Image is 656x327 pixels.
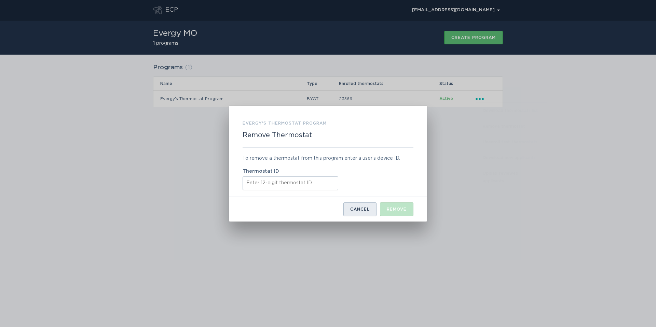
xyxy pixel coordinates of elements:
div: Cancel [350,207,370,211]
div: Remove Thermostat [229,106,427,222]
input: Thermostat ID [243,176,338,190]
div: Remove [387,207,407,211]
h3: Evergy's Thermostat Program [243,119,327,127]
button: Cancel [343,202,377,216]
label: Thermostat ID [243,169,413,174]
div: To remove a thermostat from this program enter a user’s device ID. [243,155,413,162]
button: Remove [380,202,413,216]
h2: Remove Thermostat [243,131,312,139]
